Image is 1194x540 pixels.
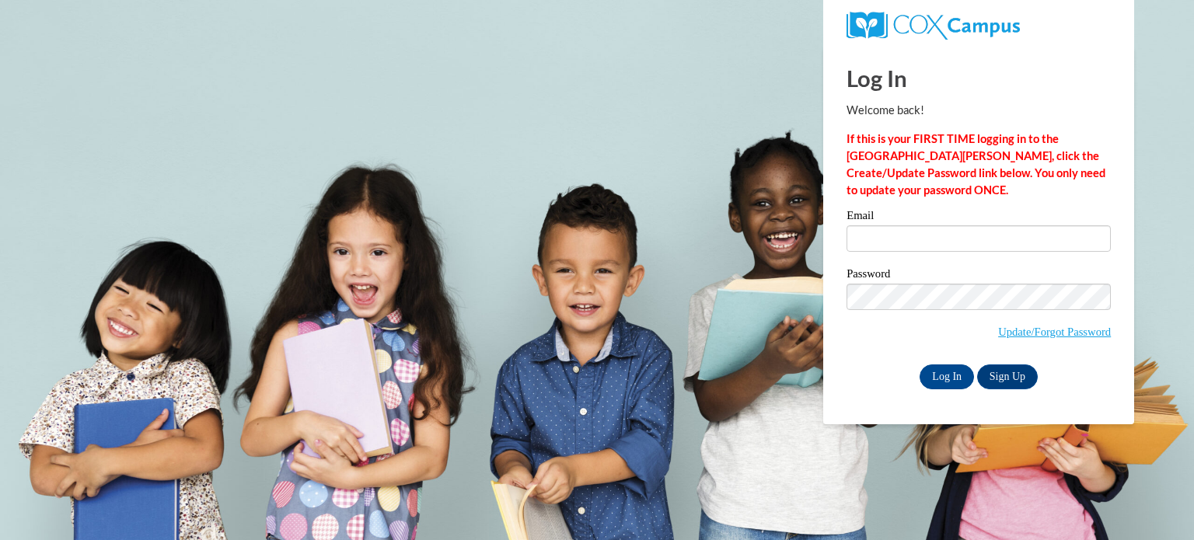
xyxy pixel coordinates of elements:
[998,326,1111,338] a: Update/Forgot Password
[847,18,1020,31] a: COX Campus
[847,132,1105,197] strong: If this is your FIRST TIME logging in to the [GEOGRAPHIC_DATA][PERSON_NAME], click the Create/Upd...
[847,102,1111,119] p: Welcome back!
[847,12,1020,40] img: COX Campus
[847,268,1111,284] label: Password
[847,62,1111,94] h1: Log In
[847,210,1111,225] label: Email
[920,364,974,389] input: Log In
[977,364,1038,389] a: Sign Up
